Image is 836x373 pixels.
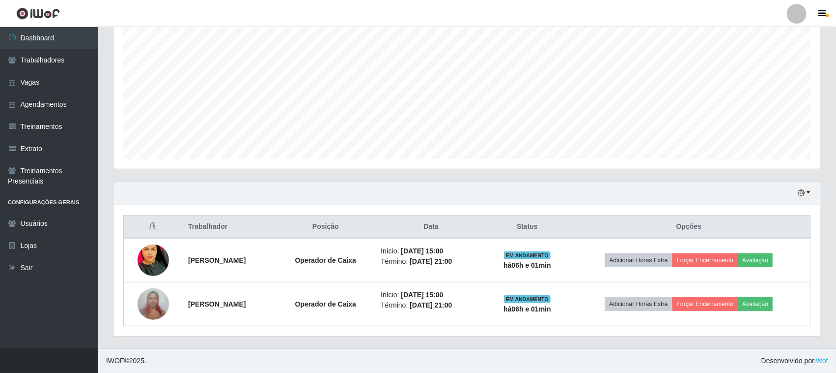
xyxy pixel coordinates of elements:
[276,216,375,239] th: Posição
[503,261,551,269] strong: há 06 h e 01 min
[106,356,146,366] span: © 2025 .
[381,246,481,256] li: Início:
[295,300,357,308] strong: Operador de Caixa
[188,256,246,264] strong: [PERSON_NAME]
[375,216,487,239] th: Data
[188,300,246,308] strong: [PERSON_NAME]
[401,247,444,255] time: [DATE] 15:00
[182,216,276,239] th: Trabalhador
[106,357,124,365] span: IWOF
[738,297,773,311] button: Avaliação
[567,216,810,239] th: Opções
[410,257,452,265] time: [DATE] 21:00
[401,291,444,299] time: [DATE] 15:00
[761,356,828,366] span: Desenvolvido por
[672,253,738,267] button: Forçar Encerramento
[16,7,60,20] img: CoreUI Logo
[605,253,672,267] button: Adicionar Horas Extra
[295,256,357,264] strong: Operador de Caixa
[738,253,773,267] button: Avaliação
[503,305,551,313] strong: há 06 h e 01 min
[605,297,672,311] button: Adicionar Horas Extra
[381,290,481,300] li: Início:
[672,297,738,311] button: Forçar Encerramento
[381,256,481,267] li: Término:
[410,301,452,309] time: [DATE] 21:00
[487,216,567,239] th: Status
[504,295,551,303] span: EM ANDAMENTO
[504,251,551,259] span: EM ANDAMENTO
[814,357,828,365] a: iWof
[138,226,169,295] img: 1751683294732.jpeg
[381,300,481,311] li: Término:
[138,283,169,325] img: 1722880664865.jpeg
